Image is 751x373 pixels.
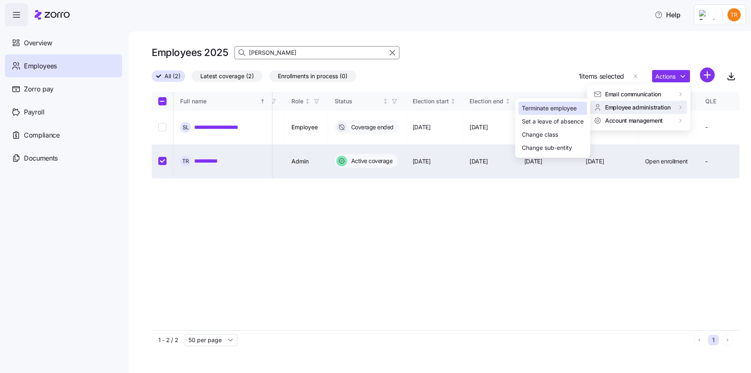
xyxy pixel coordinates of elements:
[522,117,584,126] div: Set a leave of absence
[586,157,604,166] span: [DATE]
[605,117,663,125] span: Account management
[413,157,431,166] span: [DATE]
[522,104,577,113] div: Terminate employee
[605,103,671,112] span: Employee administration
[524,157,542,166] span: [DATE]
[522,130,558,139] div: Change class
[522,143,572,152] div: Change sub-entity
[605,90,661,98] span: Email communication
[285,145,328,178] td: Admin
[349,157,393,165] span: Active coverage
[645,157,688,166] span: Open enrollment
[182,159,189,164] span: T R
[158,157,167,165] input: Select record 2
[469,157,488,166] span: [DATE]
